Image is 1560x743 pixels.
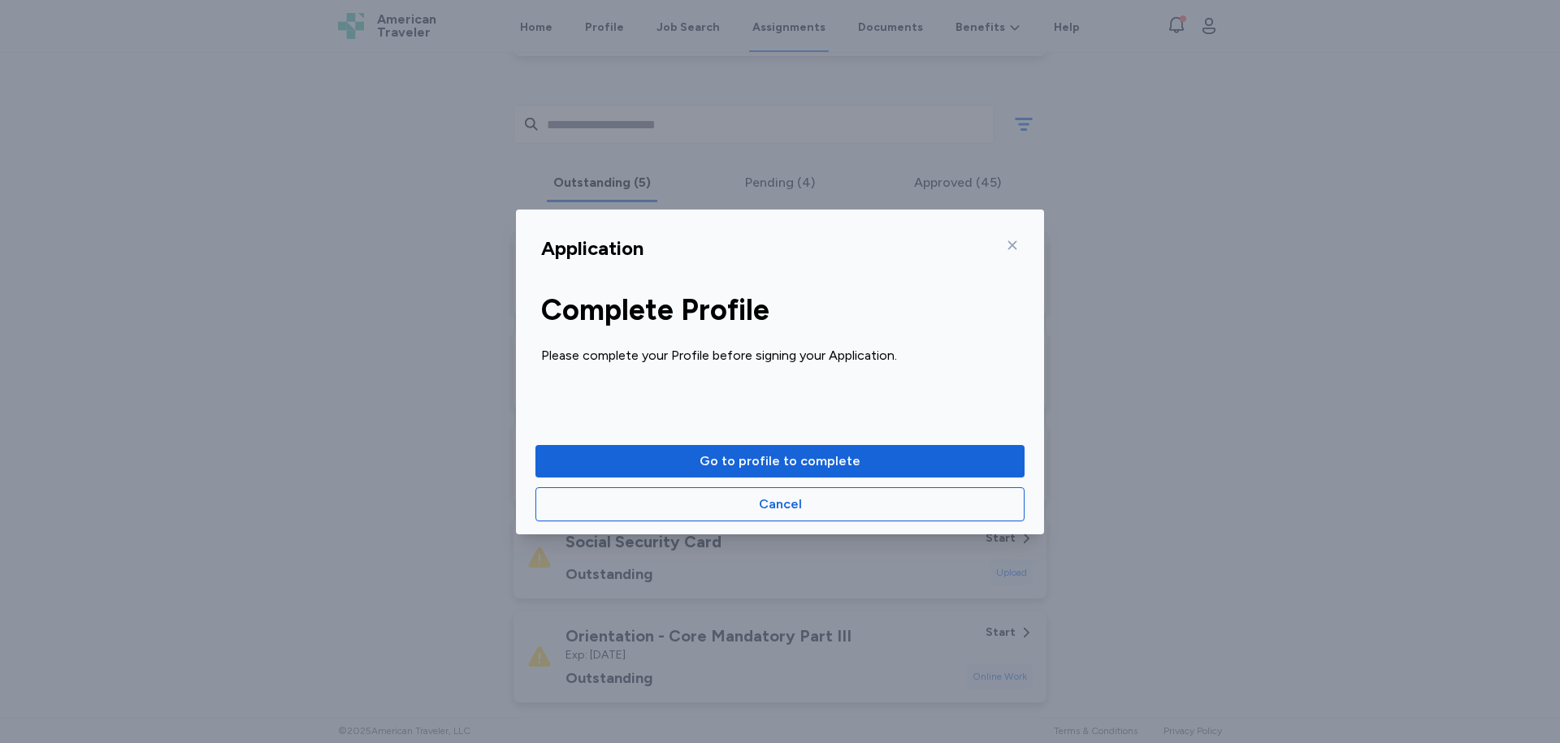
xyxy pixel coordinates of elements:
[759,495,802,514] span: Cancel
[541,346,1019,365] div: Please complete your Profile before signing your Application.
[541,235,643,261] div: Application
[535,487,1025,521] button: Cancel
[700,451,860,471] span: Go to profile to complete
[541,294,1019,326] div: Complete Profile
[535,445,1025,477] button: Go to profile to complete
